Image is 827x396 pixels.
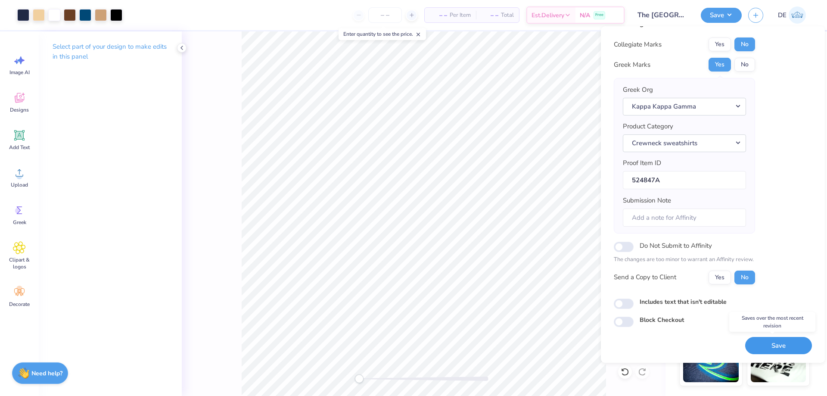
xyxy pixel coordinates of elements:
div: Accessibility label [355,374,364,383]
span: Est. Delivery [532,11,564,20]
span: Clipart & logos [5,256,34,270]
button: Yes [709,58,731,72]
span: Free [595,12,603,18]
button: No [734,58,755,72]
button: No [734,271,755,284]
button: Yes [709,271,731,284]
span: Designs [10,106,29,113]
label: Includes text that isn't editable [640,297,727,306]
span: Add Text [9,144,30,151]
a: DE [774,6,810,24]
p: The changes are too minor to warrant an Affinity review. [614,256,755,264]
span: – – [430,11,447,20]
button: Crewneck sweatshirts [623,134,746,152]
button: Yes [709,37,731,51]
span: Per Item [450,11,471,20]
strong: Need help? [31,369,62,377]
button: Save [701,8,742,23]
input: Untitled Design [631,6,694,24]
span: N/A [580,11,590,20]
button: No [734,37,755,51]
div: Enter quantity to see the price. [339,28,426,40]
span: DE [778,10,787,20]
div: Saves over the most recent revision [729,312,815,332]
img: Djian Evardoni [789,6,806,24]
span: – – [481,11,498,20]
div: Greek Marks [614,60,650,70]
label: Block Checkout [640,315,684,324]
span: Image AI [9,69,30,76]
button: Save [745,337,812,355]
span: Upload [11,181,28,188]
input: – – [368,7,402,23]
p: Select part of your design to make edits in this panel [53,42,168,62]
span: Greek [13,219,26,226]
div: Collegiate Marks [614,40,662,50]
input: Add a note for Affinity [623,209,746,227]
label: Product Category [623,122,673,131]
span: Total [501,11,514,20]
label: Submission Note [623,196,671,206]
label: Greek Org [623,85,653,95]
div: Send a Copy to Client [614,272,676,282]
button: Kappa Kappa Gamma [623,98,746,115]
span: Decorate [9,301,30,308]
label: Proof Item ID [623,158,661,168]
label: Do Not Submit to Affinity [640,240,712,251]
